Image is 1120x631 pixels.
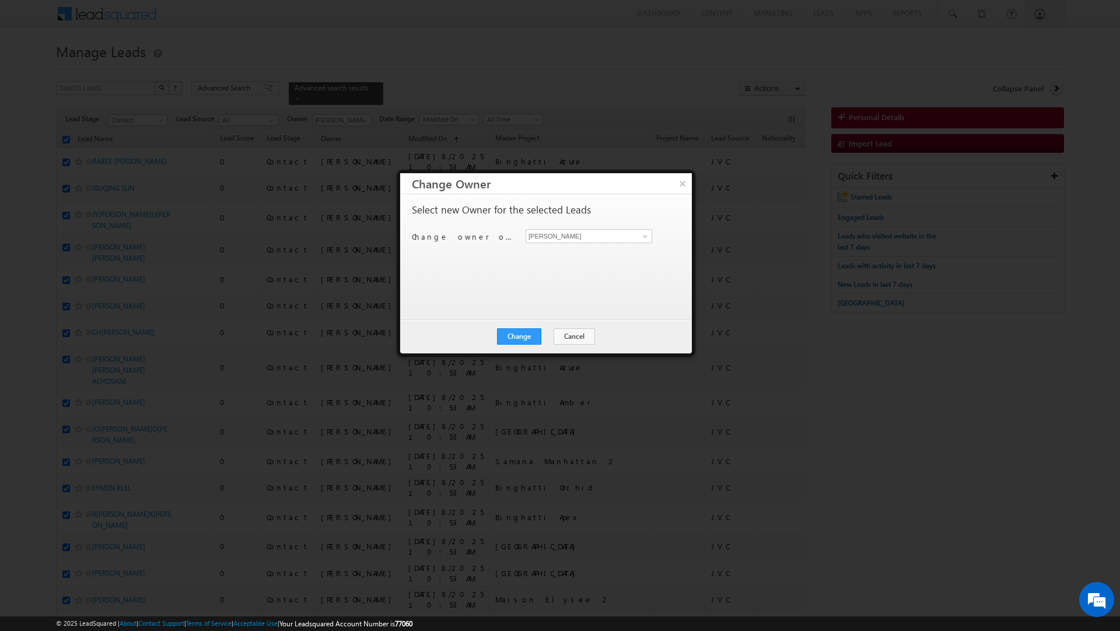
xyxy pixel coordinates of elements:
input: Type to Search [526,229,652,243]
p: Select new Owner for the selected Leads [412,205,591,215]
div: Minimize live chat window [191,6,219,34]
button: Cancel [554,328,595,345]
div: Chat with us now [61,61,196,76]
span: © 2025 LeadSquared | | | | | [56,618,412,629]
span: Your Leadsquared Account Number is [279,619,412,628]
a: Show All Items [636,230,651,242]
em: Start Chat [159,359,212,375]
span: 77060 [395,619,412,628]
button: Change [497,328,541,345]
textarea: Type your message and hit 'Enter' [15,108,213,349]
a: Contact Support [138,619,184,627]
a: About [120,619,136,627]
p: Change owner of 42 leads to [412,232,517,242]
a: Acceptable Use [233,619,278,627]
button: × [673,173,692,194]
a: Terms of Service [186,619,232,627]
img: d_60004797649_company_0_60004797649 [20,61,49,76]
h3: Change Owner [412,173,692,194]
